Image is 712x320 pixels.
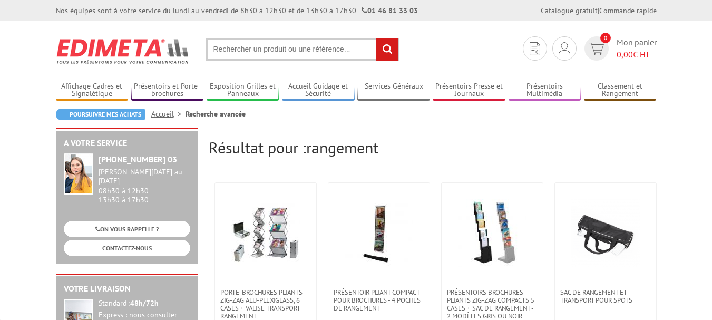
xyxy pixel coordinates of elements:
[64,139,190,148] h2: A votre service
[600,33,611,43] span: 0
[599,6,657,15] a: Commande rapide
[130,298,159,308] strong: 48h/72h
[328,288,430,312] a: Présentoir pliant compact pour brochures - 4 poches de rangement
[334,288,424,312] span: Présentoir pliant compact pour brochures - 4 poches de rangement
[442,288,543,320] a: Présentoirs brochures pliants Zig-Zag compacts 5 cases + sac de rangement - 2 Modèles Gris ou Noir
[433,82,505,99] a: Présentoirs Presse et Journaux
[509,82,581,99] a: Présentoirs Multimédia
[458,199,526,267] img: Présentoirs brochures pliants Zig-Zag compacts 5 cases + sac de rangement - 2 Modèles Gris ou Noir
[64,240,190,256] a: CONTACTEZ-NOUS
[99,168,190,186] div: [PERSON_NAME][DATE] au [DATE]
[560,288,651,304] span: Sac de rangement et transport pour spots
[541,6,598,15] a: Catalogue gratuit
[530,42,540,55] img: devis rapide
[357,82,430,99] a: Services Généraux
[617,36,657,61] span: Mon panier
[56,5,418,16] div: Nos équipes sont à votre service du lundi au vendredi de 8h30 à 12h30 et de 13h30 à 17h30
[99,154,177,164] strong: [PHONE_NUMBER] 03
[99,311,190,320] div: Express : nous consulter
[617,49,633,60] span: 0,00
[56,82,129,99] a: Affichage Cadres et Signalétique
[215,288,316,320] a: Porte-Brochures pliants ZIG-ZAG Alu-Plexiglass, 6 cases + valise transport rangement
[541,5,657,16] div: |
[584,82,657,99] a: Classement et Rangement
[362,6,418,15] strong: 01 46 81 33 03
[447,288,538,320] span: Présentoirs brochures pliants Zig-Zag compacts 5 cases + sac de rangement - 2 Modèles Gris ou Noir
[186,109,246,119] li: Recherche avancée
[151,109,186,119] a: Accueil
[207,82,279,99] a: Exposition Grilles et Panneaux
[555,288,656,304] a: Sac de rangement et transport pour spots
[559,42,570,55] img: devis rapide
[99,168,190,204] div: 08h30 à 12h30 13h30 à 17h30
[231,199,300,267] img: Porte-Brochures pliants ZIG-ZAG Alu-Plexiglass, 6 cases + valise transport rangement
[209,139,657,156] h2: Résultat pour :
[131,82,204,99] a: Présentoirs et Porte-brochures
[64,284,190,294] h2: Votre livraison
[282,82,355,99] a: Accueil Guidage et Sécurité
[617,49,657,61] span: € HT
[582,36,657,61] a: devis rapide 0 Mon panier 0,00€ HT
[206,38,399,61] input: Rechercher un produit ou une référence...
[376,38,398,61] input: rechercher
[56,32,190,71] img: Edimeta
[306,137,378,158] span: rangement
[589,43,604,55] img: devis rapide
[220,288,311,320] span: Porte-Brochures pliants ZIG-ZAG Alu-Plexiglass, 6 cases + valise transport rangement
[99,299,190,308] div: Standard :
[571,199,640,267] img: Sac de rangement et transport pour spots
[56,109,145,120] a: Poursuivre mes achats
[64,153,93,195] img: widget-service.jpg
[345,199,413,267] img: Présentoir pliant compact pour brochures - 4 poches de rangement
[64,221,190,237] a: ON VOUS RAPPELLE ?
